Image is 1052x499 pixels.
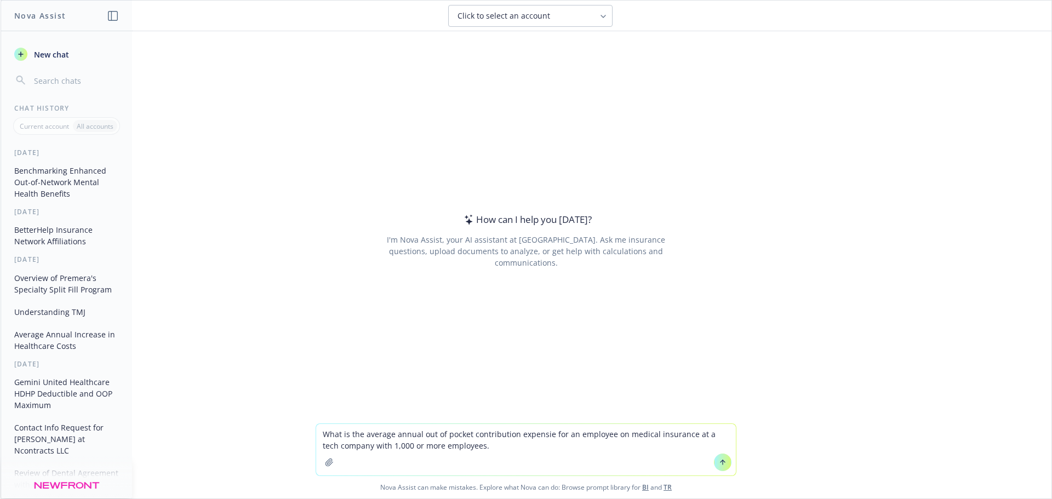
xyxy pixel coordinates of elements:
[10,269,123,299] button: Overview of Premera's Specialty Split Fill Program
[1,255,132,264] div: [DATE]
[461,213,592,227] div: How can I help you [DATE]?
[10,162,123,203] button: Benchmarking Enhanced Out-of-Network Mental Health Benefits
[1,359,132,369] div: [DATE]
[14,10,66,21] h1: Nova Assist
[77,122,113,131] p: All accounts
[32,49,69,60] span: New chat
[10,464,123,494] button: Review of Dental Agreement with Cigna
[10,418,123,460] button: Contact Info Request for [PERSON_NAME] at Ncontracts LLC
[1,207,132,216] div: [DATE]
[1,104,132,113] div: Chat History
[316,424,736,475] textarea: What is the average annual out of pocket contribution expensive for an employee on medical insura...
[10,325,123,355] button: Average Annual Increase in Healthcare Costs
[10,303,123,321] button: Understanding TMJ
[642,483,649,492] a: BI
[371,234,680,268] div: I'm Nova Assist, your AI assistant at [GEOGRAPHIC_DATA]. Ask me insurance questions, upload docum...
[5,476,1047,498] span: Nova Assist can make mistakes. Explore what Nova can do: Browse prompt library for and
[448,5,613,27] button: Click to select an account
[10,221,123,250] button: BetterHelp Insurance Network Affiliations
[32,73,119,88] input: Search chats
[1,148,132,157] div: [DATE]
[10,44,123,64] button: New chat
[664,483,672,492] a: TR
[10,373,123,414] button: Gemini United Healthcare HDHP Deductible and OOP Maximum
[20,122,69,131] p: Current account
[458,10,550,21] span: Click to select an account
